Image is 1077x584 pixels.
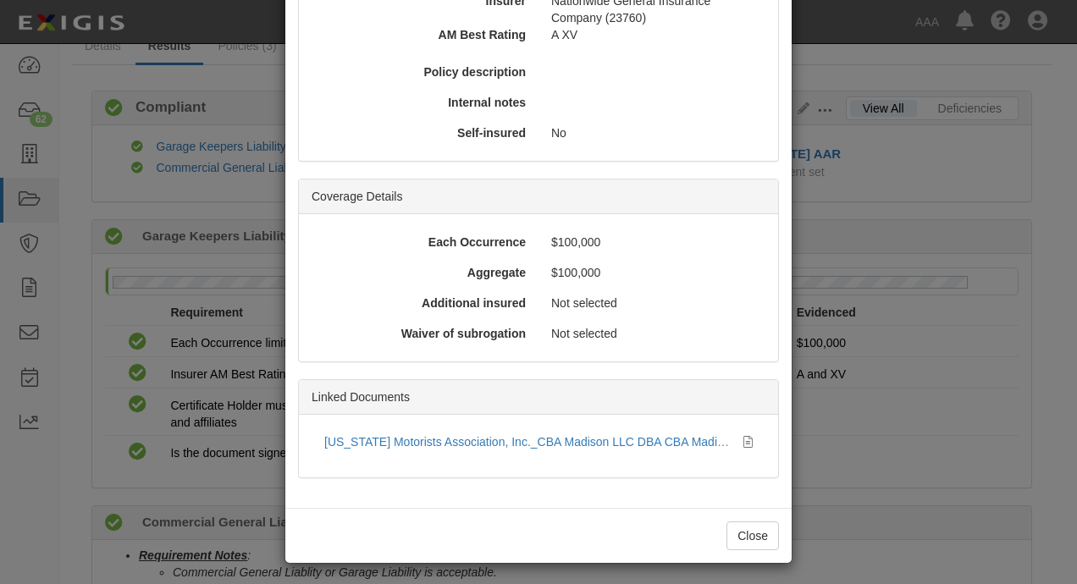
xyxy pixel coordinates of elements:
div: A XV [538,26,777,43]
div: Self-insured [306,124,538,141]
div: Alabama Motorists Association, Inc._CBA Madison LLC DBA CBA Madison (store 106)_Insured 24-25 COI... [324,433,731,450]
div: Waiver of subrogation [306,325,538,342]
div: $100,000 [538,264,771,281]
div: Not selected [538,295,771,311]
div: No [538,124,771,141]
div: Internal notes [306,94,538,111]
div: Policy description [306,63,538,80]
div: Each Occurrence [306,234,538,251]
div: Aggregate [306,264,538,281]
div: Not selected [538,325,771,342]
div: Coverage Details [299,179,778,214]
div: Linked Documents [299,380,778,415]
div: AM Best Rating [300,26,538,43]
button: Close [726,521,779,550]
div: $100,000 [538,234,771,251]
div: Additional insured [306,295,538,311]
